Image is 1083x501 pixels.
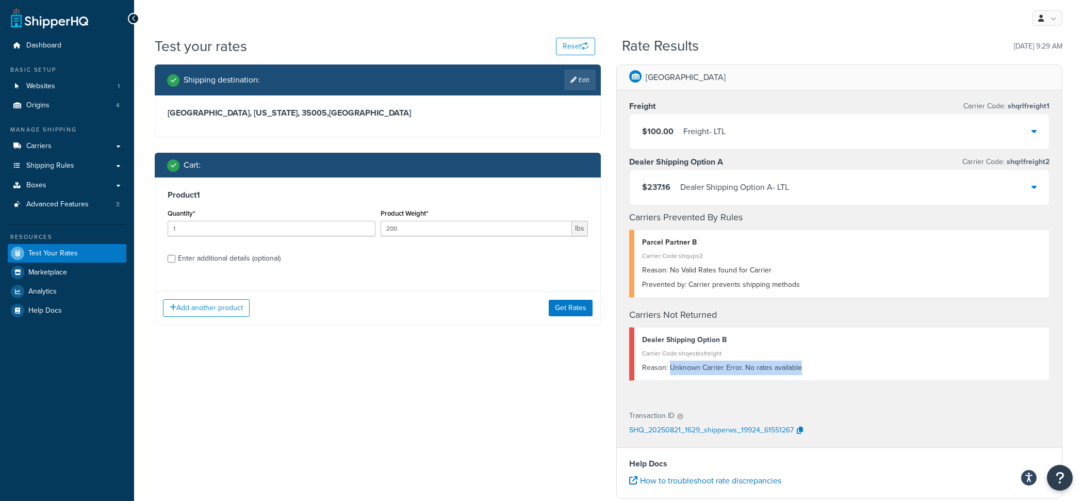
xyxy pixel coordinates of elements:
a: Marketplace [8,263,126,282]
span: Websites [26,82,55,91]
p: Carrier Code: [962,155,1049,169]
div: Carrier Code: shqups2 [642,249,1041,263]
input: Enter additional details (optional) [168,255,175,263]
h3: Dealer Shipping Option A [629,157,723,167]
a: Origins4 [8,96,126,115]
h3: Freight [629,101,655,111]
a: How to troubleshoot rate discrepancies [629,475,781,487]
span: Reason: [642,265,668,276]
span: Carriers [26,142,52,151]
h1: Test your rates [155,36,247,56]
span: $237.16 [642,181,670,193]
button: Add another product [163,299,250,317]
h2: Shipping destination : [184,75,260,85]
p: [GEOGRAPHIC_DATA] [646,70,726,85]
h4: Carriers Prevented By Rules [629,211,1049,224]
span: Prevented by: [642,279,686,290]
p: Carrier Code: [963,99,1049,114]
label: Product Weight* [381,209,428,217]
div: Carrier Code: shqestesfreight [642,346,1041,361]
span: Advanced Features [26,200,89,209]
li: Advanced Features [8,195,126,214]
a: Carriers [8,137,126,156]
div: Basic Setup [8,66,126,74]
p: SHQ_20250821_1629_shipperws_19924_61551267 [629,423,794,439]
span: Marketplace [28,268,67,277]
span: Shipping Rules [26,161,74,170]
a: Boxes [8,176,126,195]
button: Open Resource Center [1047,465,1073,491]
li: Origins [8,96,126,115]
span: Dashboard [26,41,61,50]
div: Parcel Partner B [642,235,1041,250]
div: No Valid Rates found for Carrier [642,263,1041,278]
a: Help Docs [8,301,126,320]
h2: Cart : [184,160,201,170]
button: Get Rates [549,300,593,316]
a: Websites1 [8,77,126,96]
a: Analytics [8,282,126,301]
p: Transaction ID [629,409,675,423]
a: Edit [564,70,596,90]
a: Advanced Features3 [8,195,126,214]
span: shqrlfreight1 [1006,101,1049,111]
li: Websites [8,77,126,96]
span: 1 [118,82,120,91]
div: Enter additional details (optional) [178,251,281,266]
h4: Carriers Not Returned [629,308,1049,322]
a: Shipping Rules [8,156,126,175]
span: 4 [116,101,120,110]
label: Quantity* [168,209,195,217]
h4: Help Docs [629,458,1049,470]
span: 3 [116,200,120,209]
span: Help Docs [28,306,62,315]
div: Dealer Shipping Option B [642,333,1041,347]
h2: Rate Results [622,38,699,54]
span: $100.00 [642,125,674,137]
span: shqrlfreight2 [1005,156,1049,167]
span: Boxes [26,181,46,190]
h3: Product 1 [168,190,588,200]
div: Resources [8,233,126,241]
button: Reset [556,38,595,55]
span: Test Your Rates [28,249,78,258]
div: Unknown Carrier Error. No rates available [642,361,1041,375]
a: Dashboard [8,36,126,55]
p: [DATE] 9:29 AM [1014,39,1062,54]
span: Origins [26,101,50,110]
div: Dealer Shipping Option A - LTL [680,180,789,195]
h3: [GEOGRAPHIC_DATA], [US_STATE], 35005 , [GEOGRAPHIC_DATA] [168,108,588,118]
span: Analytics [28,287,57,296]
div: Freight - LTL [683,124,726,139]
input: 0.00 [381,221,572,236]
input: 0.0 [168,221,375,236]
a: Test Your Rates [8,244,126,263]
div: Manage Shipping [8,125,126,134]
span: lbs [572,221,588,236]
span: Reason: [642,362,668,373]
div: Carrier prevents shipping methods [642,278,1041,292]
